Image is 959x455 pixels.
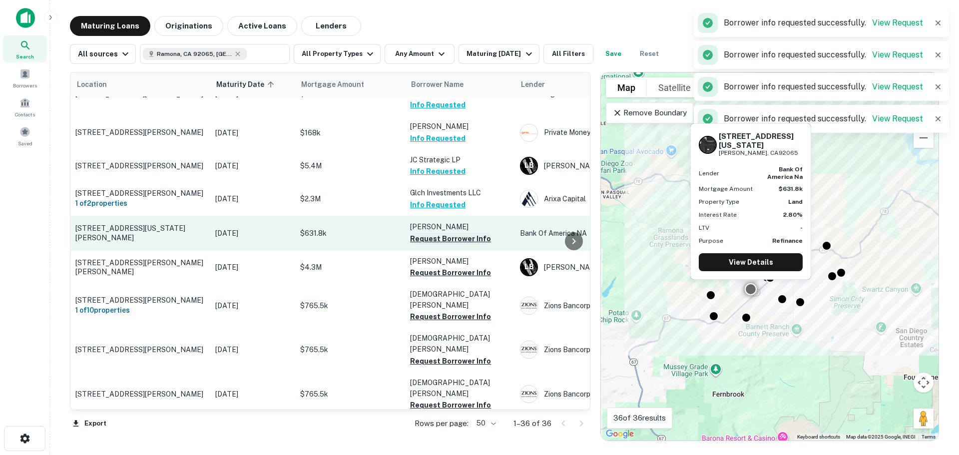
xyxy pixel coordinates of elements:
p: Purpose [699,236,723,245]
p: [PERSON_NAME], CA92065 [719,148,803,158]
div: 50 [473,416,497,431]
p: [STREET_ADDRESS][PERSON_NAME] [75,189,205,198]
a: View Request [872,50,923,59]
p: Glch Investments LLC [410,187,510,198]
span: Mortgage Amount [301,78,377,90]
button: Show satellite imagery [647,77,702,97]
p: [DEMOGRAPHIC_DATA][PERSON_NAME] [410,333,510,355]
button: Request Borrower Info [410,399,491,411]
p: [PERSON_NAME] [410,121,510,132]
a: View Request [872,82,923,91]
button: Reset [633,44,665,64]
th: Mortgage Amount [295,72,405,96]
span: Borrower Name [411,78,464,90]
span: Maturity Date [216,78,277,90]
p: Property Type [699,197,739,206]
p: 36 of 36 results [613,412,666,424]
p: Borrower info requested successfully. [724,81,923,93]
button: Maturing [DATE] [459,44,539,64]
span: Location [76,78,107,90]
div: Zions Bancorporation [520,341,670,359]
p: [STREET_ADDRESS][PERSON_NAME] [75,161,205,170]
div: 0 0 [601,72,939,441]
p: JC Strategic LP [410,154,510,165]
p: L B [524,262,533,272]
a: Terms [922,434,936,440]
button: Request Borrower Info [410,311,491,323]
strong: 2.80% [783,211,803,218]
img: picture [520,190,537,207]
a: View Details [699,253,803,271]
p: [DEMOGRAPHIC_DATA][PERSON_NAME] [410,289,510,311]
button: Info Requested [410,99,466,111]
a: Search [3,35,47,62]
div: [PERSON_NAME] Mortgage [520,157,670,175]
button: Active Loans [227,16,297,36]
a: View Request [872,114,923,123]
img: picture [520,386,537,403]
p: LTV [699,223,709,232]
div: Zions Bancorporation [520,385,670,403]
div: Arixa Capital [520,190,670,208]
p: [DATE] [215,389,290,400]
p: L B [524,160,533,171]
p: Bank Of America NA [520,228,670,239]
div: All sources [78,48,131,60]
button: Originations [154,16,223,36]
img: capitalize-icon.png [16,8,35,28]
span: Saved [18,139,32,147]
button: Info Requested [410,165,466,177]
button: Any Amount [385,44,455,64]
button: Info Requested [410,132,466,144]
a: Saved [3,122,47,149]
strong: Land [788,198,803,205]
button: Maturing Loans [70,16,150,36]
button: Request Borrower Info [410,233,491,245]
p: [STREET_ADDRESS][PERSON_NAME][PERSON_NAME] [75,258,205,276]
p: [DATE] [215,300,290,311]
p: $2.3M [300,193,400,204]
a: Borrowers [3,64,47,91]
p: Borrower info requested successfully. [724,49,923,61]
p: Rows per page: [415,418,469,430]
span: Search [16,52,34,60]
iframe: Chat Widget [909,375,959,423]
strong: bank of america na [767,166,803,180]
p: $765.5k [300,344,400,355]
h6: [STREET_ADDRESS][US_STATE] [719,132,803,150]
button: All sources [70,44,136,64]
p: Lender [699,169,719,178]
button: Save your search to get updates of matches that match your search criteria. [597,44,629,64]
p: Borrower info requested successfully. [724,113,923,125]
h6: 1 of 2 properties [75,198,205,209]
button: Info Requested [410,199,466,211]
button: All Filters [543,44,593,64]
button: Request Borrower Info [410,267,491,279]
p: [DATE] [215,127,290,138]
p: [DATE] [215,193,290,204]
button: Request Borrower Info [410,355,491,367]
th: Borrower Name [405,72,515,96]
span: Map data ©2025 Google, INEGI [846,434,916,440]
p: $168k [300,127,400,138]
p: [STREET_ADDRESS][PERSON_NAME] [75,390,205,399]
p: [STREET_ADDRESS][PERSON_NAME] [75,296,205,305]
button: Export [70,416,109,431]
p: $631.8k [300,228,400,239]
img: picture [520,341,537,358]
a: View Request [872,18,923,27]
p: Interest Rate [699,210,737,219]
strong: $631.8k [779,185,803,192]
a: Contacts [3,93,47,120]
p: $765.5k [300,300,400,311]
div: [PERSON_NAME] Mortgage [520,258,670,276]
th: Lender [515,72,675,96]
p: [STREET_ADDRESS][PERSON_NAME] [75,128,205,137]
p: $5.4M [300,160,400,171]
th: Location [70,72,210,96]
